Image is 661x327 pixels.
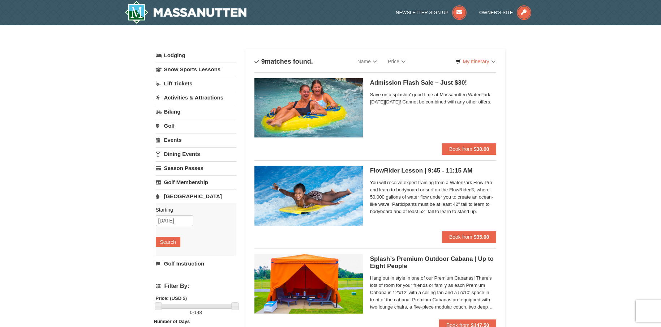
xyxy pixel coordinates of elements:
button: Book from $35.00 [442,231,497,243]
h4: Filter By: [156,283,236,289]
span: 0 [190,310,193,315]
a: Biking [156,105,236,118]
a: Season Passes [156,161,236,175]
label: Starting [156,206,231,213]
a: Snow Sports Lessons [156,63,236,76]
a: [GEOGRAPHIC_DATA] [156,190,236,203]
h5: Splash’s Premium Outdoor Cabana | Up to Eight People [370,255,497,270]
img: 6619917-216-363963c7.jpg [254,166,363,225]
a: Owner's Site [479,10,531,15]
strong: Price: (USD $) [156,296,187,301]
a: Lift Tickets [156,77,236,90]
span: 9 [261,58,265,65]
img: 6619917-1540-abbb9b77.jpg [254,254,363,314]
img: Massanutten Resort Logo [125,1,247,24]
span: Hang out in style in one of our Premium Cabanas! There’s lots of room for your friends or family ... [370,275,497,311]
h5: FlowRider Lesson | 9:45 - 11:15 AM [370,167,497,174]
strong: $30.00 [474,146,489,152]
a: Golf Instruction [156,257,236,270]
strong: $35.00 [474,234,489,240]
a: Activities & Attractions [156,91,236,104]
button: Search [156,237,180,247]
a: Massanutten Resort [125,1,247,24]
button: Book from $30.00 [442,143,497,155]
img: 6619917-1618-f229f8f2.jpg [254,78,363,137]
a: Events [156,133,236,146]
strong: Number of Days [154,319,190,324]
span: Book from [449,146,472,152]
span: Save on a splashin' good time at Massanutten WaterPark [DATE][DATE]! Cannot be combined with any ... [370,91,497,106]
a: Golf [156,119,236,132]
a: Dining Events [156,147,236,161]
h5: Admission Flash Sale – Just $30! [370,79,497,86]
a: My Itinerary [451,56,500,67]
span: Newsletter Sign Up [396,10,448,15]
a: Newsletter Sign Up [396,10,467,15]
a: Lodging [156,49,236,62]
span: 148 [194,310,202,315]
a: Price [382,54,411,69]
span: Book from [449,234,472,240]
span: Owner's Site [479,10,513,15]
a: Golf Membership [156,175,236,189]
h4: matches found. [254,58,313,65]
span: You will receive expert training from a WaterPark Flow Pro and learn to bodyboard or surf on the ... [370,179,497,215]
a: Name [352,54,382,69]
label: - [156,309,236,316]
